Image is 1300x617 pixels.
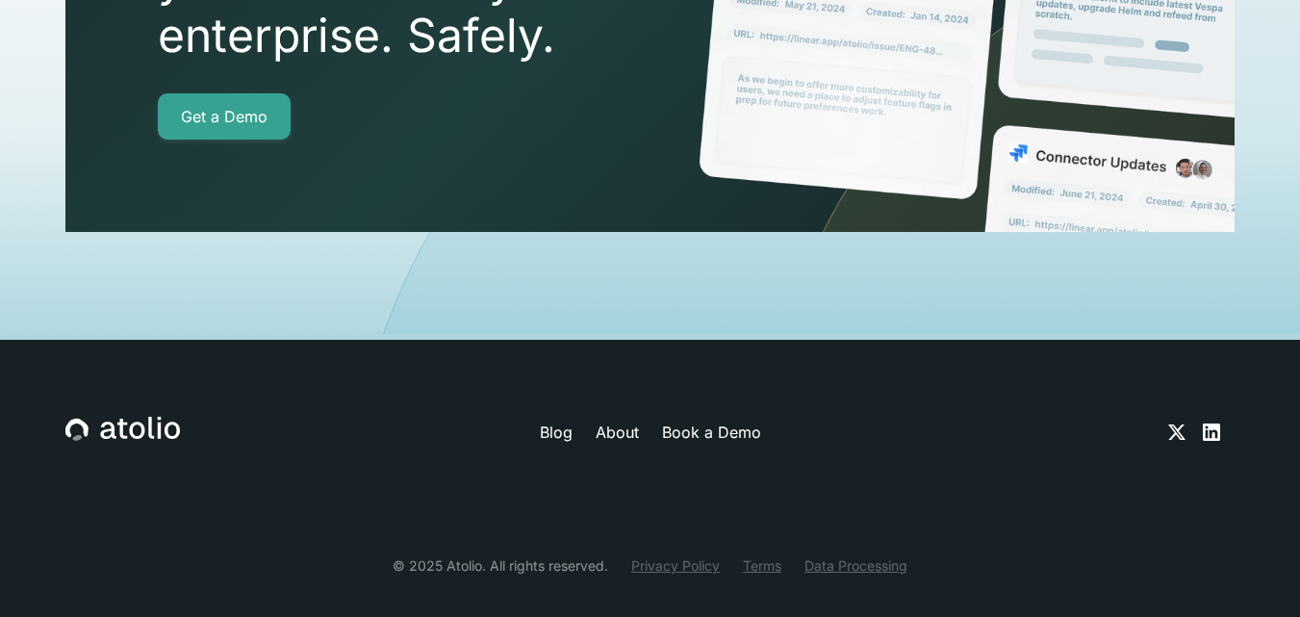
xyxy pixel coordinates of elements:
[743,555,781,576] a: Terms
[158,93,291,140] a: Get a Demo
[596,421,639,444] a: About
[540,421,573,444] a: Blog
[393,555,608,576] div: © 2025 Atolio. All rights reserved.
[662,421,761,444] a: Book a Demo
[804,555,907,576] a: Data Processing
[1204,525,1300,617] iframe: Chat Widget
[631,555,720,576] a: Privacy Policy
